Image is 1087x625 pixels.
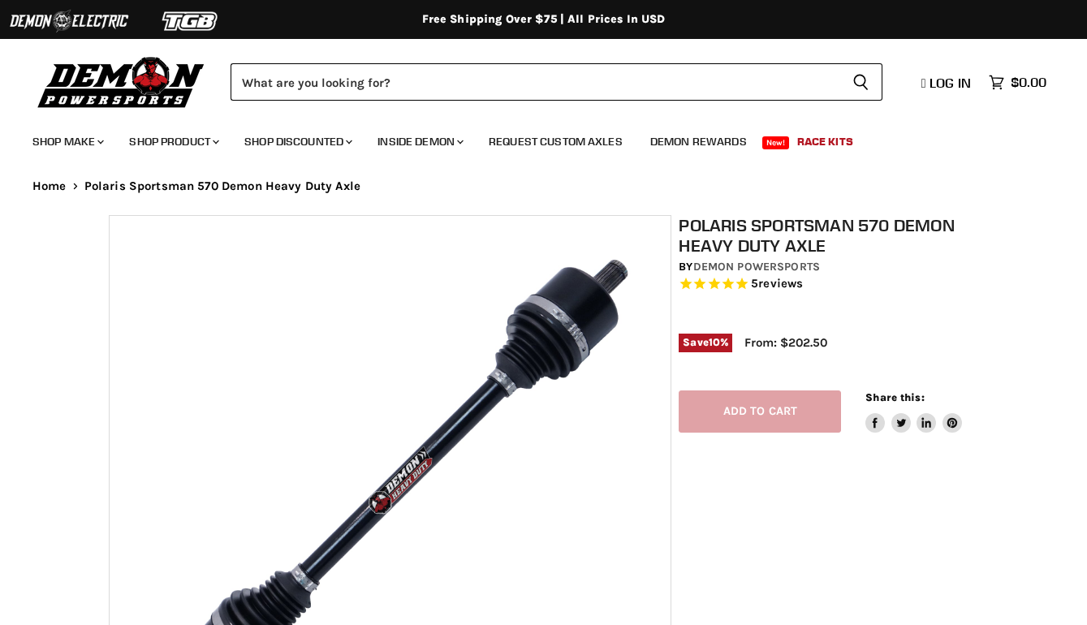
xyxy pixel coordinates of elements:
span: Share this: [865,391,924,403]
ul: Main menu [20,119,1042,158]
span: $0.00 [1011,75,1046,90]
a: Inside Demon [365,125,473,158]
span: Rated 5.0 out of 5 stars 5 reviews [679,276,986,293]
span: Polaris Sportsman 570 Demon Heavy Duty Axle [84,179,360,193]
form: Product [231,63,882,101]
span: 10 [709,336,720,348]
img: Demon Electric Logo 2 [8,6,130,37]
a: Home [32,179,67,193]
a: Demon Rewards [638,125,759,158]
a: Demon Powersports [693,260,820,274]
span: Save % [679,334,732,351]
a: Request Custom Axles [477,125,635,158]
a: Shop Product [117,125,229,158]
button: Search [839,63,882,101]
span: 5 reviews [751,277,803,291]
a: Log in [914,75,981,90]
div: by [679,258,986,276]
img: TGB Logo 2 [130,6,252,37]
img: Demon Powersports [32,53,210,110]
a: Race Kits [785,125,865,158]
span: Log in [930,75,971,91]
a: Shop Make [20,125,114,158]
span: New! [762,136,790,149]
h1: Polaris Sportsman 570 Demon Heavy Duty Axle [679,215,986,256]
aside: Share this: [865,390,962,433]
a: $0.00 [981,71,1055,94]
a: Shop Discounted [232,125,362,158]
input: Search [231,63,839,101]
span: From: $202.50 [744,335,827,350]
span: reviews [758,277,803,291]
